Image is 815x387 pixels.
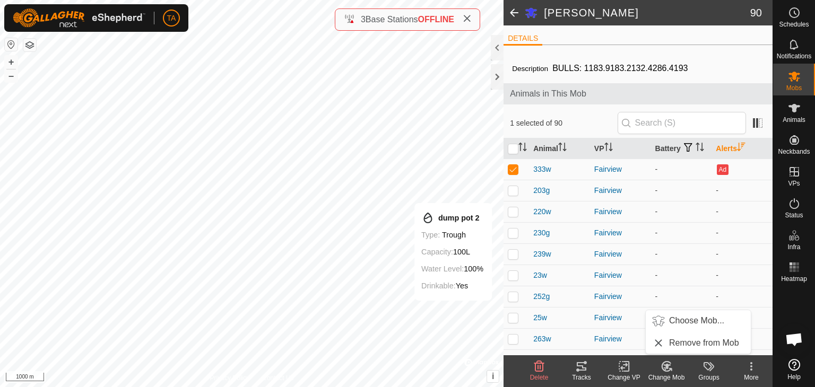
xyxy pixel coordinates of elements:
td: - [651,159,712,180]
a: Fairview [594,165,622,173]
button: Map Layers [23,39,36,51]
a: Privacy Policy [210,373,250,383]
label: Capacity: [421,248,453,256]
div: Change VP [603,373,645,382]
p-sorticon: Activate to sort [737,144,745,153]
span: BULLS: 1183.9183.2132.4286.4193 [548,59,692,77]
span: OFFLINE [418,15,454,24]
th: Animal [529,138,590,159]
img: Gallagher Logo [13,8,145,28]
span: Mobs [786,85,802,91]
span: 252g [533,291,550,302]
p-sorticon: Activate to sort [604,144,613,153]
td: - [651,222,712,243]
td: - [651,180,712,201]
span: trough [442,231,466,239]
td: - [651,265,712,286]
div: More [730,373,773,382]
div: Change Mob [645,373,688,382]
td: - [712,307,773,328]
span: VPs [788,180,800,187]
label: Type: [421,231,440,239]
a: Fairview [594,313,622,322]
a: Fairview [594,271,622,279]
button: Reset Map [5,38,18,51]
a: Fairview [594,228,622,237]
span: TA [167,13,176,24]
div: Open chat [778,323,810,355]
td: - [712,243,773,265]
span: Heatmap [781,276,807,282]
a: Fairview [594,335,622,343]
span: Base Stations [366,15,418,24]
span: Schedules [779,21,809,28]
td: - [712,180,773,201]
th: Alerts [712,138,773,159]
a: Fairview [594,292,622,301]
span: Animals in This Mob [510,87,766,100]
div: dump pot 2 [421,212,483,224]
label: Description [512,65,548,73]
span: 3 [361,15,366,24]
div: Tracks [560,373,603,382]
span: 333w [533,164,551,175]
a: Fairview [594,186,622,195]
a: Help [773,355,815,384]
div: Yes [421,279,483,292]
button: + [5,56,18,68]
button: – [5,69,18,82]
span: Remove from Mob [669,337,739,349]
span: Infra [787,244,800,250]
li: Choose Mob... [646,310,751,331]
a: Contact Us [262,373,293,383]
td: - [712,222,773,243]
p-sorticon: Activate to sort [558,144,567,153]
span: 220w [533,206,551,217]
label: Water Level: [421,265,464,273]
span: 203g [533,185,550,196]
label: Drinkable: [421,282,456,290]
td: - [651,286,712,307]
a: Fairview [594,250,622,258]
a: Fairview [594,207,622,216]
button: Ad [717,164,729,175]
span: Delete [530,374,549,381]
span: 26w [533,355,547,366]
td: - [651,243,712,265]
span: 230g [533,227,550,239]
span: i [492,372,494,381]
p-sorticon: Activate to sort [518,144,527,153]
td: - [712,286,773,307]
span: Choose Mob... [669,314,724,327]
span: Notifications [777,53,811,59]
th: VP [590,138,651,159]
span: Neckbands [778,148,810,155]
div: 100% [421,262,483,275]
div: 100L [421,245,483,258]
span: 263w [533,333,551,345]
span: 239w [533,249,551,260]
span: 1 selected of 90 [510,118,617,129]
li: Remove from Mob [646,332,751,354]
span: Status [785,212,803,218]
button: i [487,371,499,382]
span: 25w [533,312,547,323]
td: - [651,307,712,328]
h2: [PERSON_NAME] [544,6,750,19]
th: Battery [651,138,712,159]
div: Groups [688,373,730,382]
span: Help [787,374,801,380]
li: DETAILS [504,33,542,46]
span: Animals [783,117,805,123]
td: - [712,201,773,222]
input: Search (S) [618,112,746,134]
span: 90 [750,5,762,21]
p-sorticon: Activate to sort [696,144,704,153]
span: 23w [533,270,547,281]
td: - [651,201,712,222]
td: - [712,265,773,286]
